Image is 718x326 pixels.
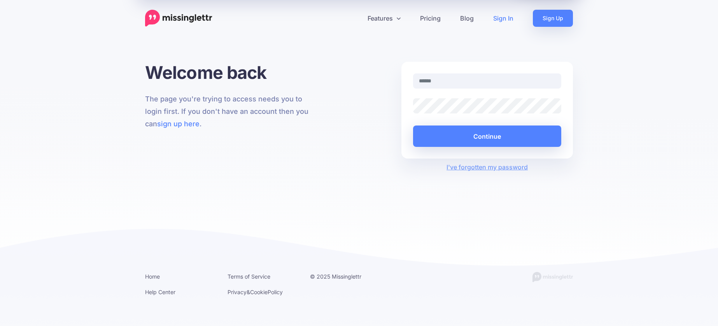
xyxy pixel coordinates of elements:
[145,289,175,295] a: Help Center
[157,120,200,128] a: sign up here
[228,289,247,295] a: Privacy
[447,163,528,171] a: I've forgotten my password
[410,10,450,27] a: Pricing
[228,287,298,297] li: & Policy
[228,273,270,280] a: Terms of Service
[250,289,268,295] a: Cookie
[450,10,483,27] a: Blog
[145,62,317,83] h1: Welcome back
[358,10,410,27] a: Features
[533,10,573,27] a: Sign Up
[145,273,160,280] a: Home
[145,93,317,130] p: The page you're trying to access needs you to login first. If you don't have an account then you ...
[483,10,523,27] a: Sign In
[310,272,381,281] li: © 2025 Missinglettr
[413,126,561,147] button: Continue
